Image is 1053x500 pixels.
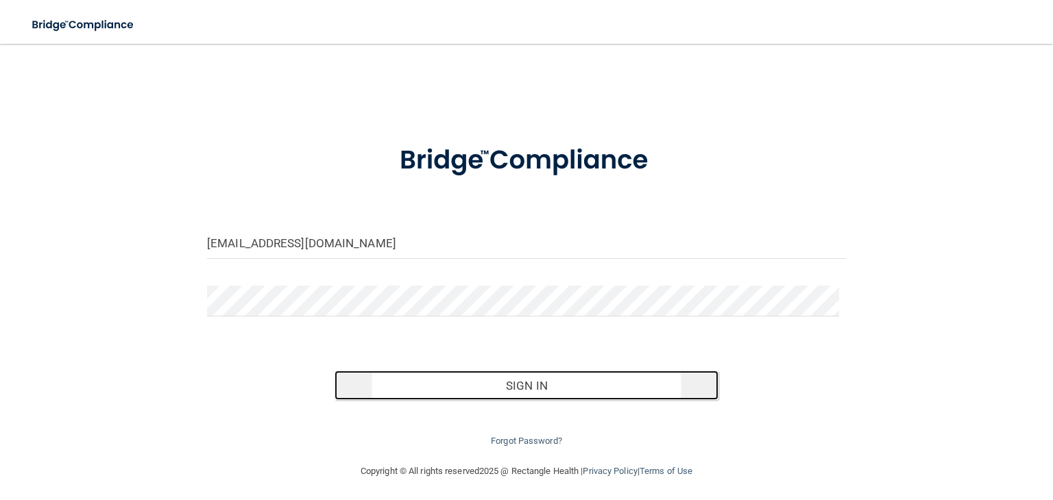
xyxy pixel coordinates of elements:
[640,466,692,476] a: Terms of Use
[816,410,1037,464] iframe: Drift Widget Chat Controller
[372,126,681,195] img: bridge_compliance_login_screen.278c3ca4.svg
[207,228,846,259] input: Email
[276,449,777,493] div: Copyright © All rights reserved 2025 @ Rectangle Health | |
[21,11,147,39] img: bridge_compliance_login_screen.278c3ca4.svg
[335,371,718,401] button: Sign In
[491,436,562,446] a: Forgot Password?
[583,466,637,476] a: Privacy Policy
